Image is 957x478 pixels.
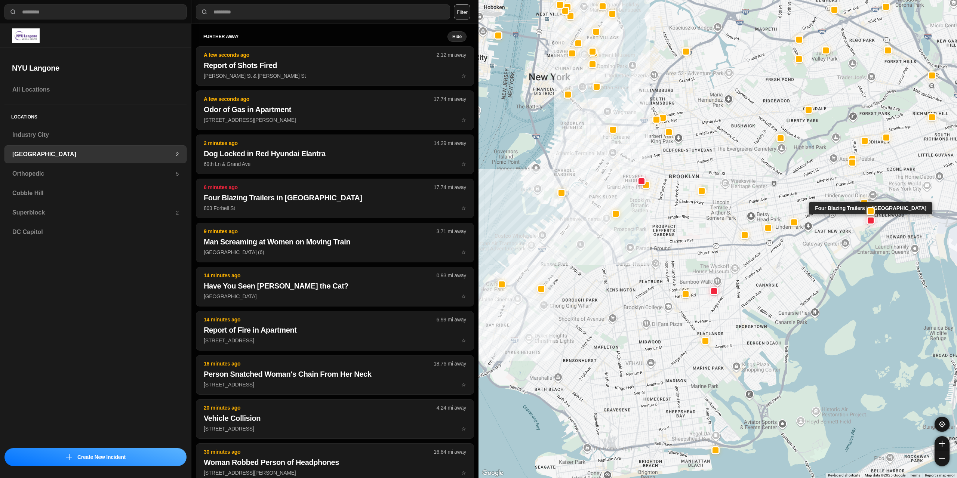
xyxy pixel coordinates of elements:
h3: All Locations [12,85,179,94]
p: 17.74 mi away [434,95,466,103]
a: Terms (opens in new tab) [910,473,920,477]
p: 14 minutes ago [204,272,437,279]
h2: Four Blazing Trailers in [GEOGRAPHIC_DATA] [204,192,466,203]
button: Four Blazing Trailers in [GEOGRAPHIC_DATA] [867,216,875,225]
p: 18.76 mi away [434,360,466,367]
span: star [461,382,466,388]
p: 2 [176,209,179,216]
p: [STREET_ADDRESS][PERSON_NAME] [204,116,466,124]
p: Create New Incident [77,453,126,461]
span: star [461,117,466,123]
button: 2 minutes ago14.29 mi awayDog Locked in Red Hyundai Elantra69th Ln & Grand Avestar [196,135,474,174]
a: Superblock2 [4,204,187,222]
span: star [461,161,466,167]
p: 16 minutes ago [204,360,434,367]
p: 6.99 mi away [437,316,466,323]
button: iconCreate New Incident [4,448,187,466]
a: Cobble Hill [4,184,187,202]
span: star [461,73,466,79]
span: star [461,337,466,343]
span: star [461,470,466,476]
button: 14 minutes ago6.99 mi awayReport of Fire in Apartment[STREET_ADDRESS]star [196,311,474,351]
img: zoom-in [939,441,945,447]
img: logo [12,28,40,43]
a: A few seconds ago17.74 mi awayOdor of Gas in Apartment[STREET_ADDRESS][PERSON_NAME]star [196,117,474,123]
h2: Have You Seen [PERSON_NAME] the Cat? [204,281,466,291]
a: [GEOGRAPHIC_DATA]2 [4,145,187,163]
p: 2.12 mi away [437,51,466,59]
h2: Report of Fire in Apartment [204,325,466,335]
h2: Report of Shots Fired [204,60,466,71]
p: A few seconds ago [204,51,437,59]
img: Google [480,468,505,478]
button: Filter [454,4,470,19]
h5: further away [203,34,447,40]
p: 69th Ln & Grand Ave [204,160,466,168]
img: search [201,8,208,16]
span: star [461,293,466,299]
p: [STREET_ADDRESS][PERSON_NAME] [204,469,466,477]
a: 2 minutes ago14.29 mi awayDog Locked in Red Hyundai Elantra69th Ln & Grand Avestar [196,161,474,167]
p: 9 minutes ago [204,228,437,235]
img: icon [66,454,72,460]
p: [PERSON_NAME] St & [PERSON_NAME] St [204,72,466,80]
a: 6 minutes ago17.74 mi awayFour Blazing Trailers in [GEOGRAPHIC_DATA]803 Forbell Ststar [196,205,474,211]
a: Open this area in Google Maps (opens a new window) [480,468,505,478]
p: A few seconds ago [204,95,434,103]
a: 16 minutes ago18.76 mi awayPerson Snatched Woman's Chain From Her Neck[STREET_ADDRESS]star [196,381,474,388]
h2: Odor of Gas in Apartment [204,104,466,115]
a: Industry City [4,126,187,144]
button: A few seconds ago17.74 mi awayOdor of Gas in Apartment[STREET_ADDRESS][PERSON_NAME]star [196,90,474,130]
p: 0.93 mi away [437,272,466,279]
button: recenter [935,417,950,432]
button: 16 minutes ago18.76 mi awayPerson Snatched Woman's Chain From Her Neck[STREET_ADDRESS]star [196,355,474,395]
p: 3.71 mi away [437,228,466,235]
p: 14.29 mi away [434,139,466,147]
h3: Industry City [12,130,179,139]
a: 20 minutes ago4.24 mi awayVehicle Collision[STREET_ADDRESS]star [196,425,474,432]
span: Map data ©2025 Google [865,473,905,477]
h5: Locations [4,105,187,126]
p: 17.74 mi away [434,184,466,191]
button: zoom-out [935,451,950,466]
h2: Woman Robbed Person of Headphones [204,457,466,468]
button: 6 minutes ago17.74 mi awayFour Blazing Trailers in [GEOGRAPHIC_DATA]803 Forbell Ststar [196,179,474,218]
p: 6 minutes ago [204,184,434,191]
button: 9 minutes ago3.71 mi awayMan Screaming at Women on Moving Train[GEOGRAPHIC_DATA] (6)star [196,223,474,262]
h3: DC Capitol [12,228,179,237]
a: A few seconds ago2.12 mi awayReport of Shots Fired[PERSON_NAME] St & [PERSON_NAME] Ststar [196,73,474,79]
h2: Man Screaming at Women on Moving Train [204,237,466,247]
a: DC Capitol [4,223,187,241]
p: [STREET_ADDRESS] [204,337,466,344]
h2: Dog Locked in Red Hyundai Elantra [204,148,466,159]
p: 803 Forbell St [204,204,466,212]
span: star [461,205,466,211]
img: search [9,8,17,16]
h2: NYU Langone [12,63,179,73]
button: 14 minutes ago0.93 mi awayHave You Seen [PERSON_NAME] the Cat?[GEOGRAPHIC_DATA]star [196,267,474,306]
small: Hide [452,34,462,40]
a: Report a map error [925,473,955,477]
button: Keyboard shortcuts [828,473,860,478]
h3: [GEOGRAPHIC_DATA] [12,150,176,159]
button: 20 minutes ago4.24 mi awayVehicle Collision[STREET_ADDRESS]star [196,399,474,439]
h2: Person Snatched Woman's Chain From Her Neck [204,369,466,379]
div: Four Blazing Trailers in [GEOGRAPHIC_DATA] [809,202,932,214]
a: All Locations [4,81,187,99]
p: 20 minutes ago [204,404,437,411]
p: 14 minutes ago [204,316,437,323]
p: [GEOGRAPHIC_DATA] (6) [204,249,466,256]
p: 30 minutes ago [204,448,434,456]
p: [STREET_ADDRESS] [204,425,466,432]
h3: Cobble Hill [12,189,179,198]
a: 9 minutes ago3.71 mi awayMan Screaming at Women on Moving Train[GEOGRAPHIC_DATA] (6)star [196,249,474,255]
p: 5 [176,170,179,178]
h2: Vehicle Collision [204,413,466,423]
p: [GEOGRAPHIC_DATA] [204,293,466,300]
span: star [461,426,466,432]
img: zoom-out [939,456,945,462]
p: 2 [176,151,179,158]
p: 4.24 mi away [437,404,466,411]
h3: Orthopedic [12,169,176,178]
